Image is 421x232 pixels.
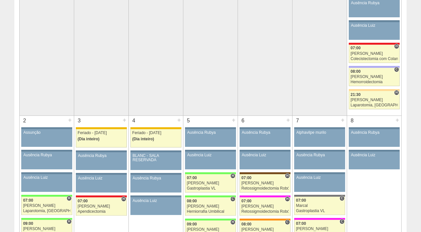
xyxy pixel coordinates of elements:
[78,209,125,214] div: Apendicectomia
[133,199,179,203] div: Ausência Luiz
[187,131,234,135] div: Ausência Rubya
[78,176,125,180] div: Ausência Luiz
[187,227,234,232] div: [PERSON_NAME]
[130,150,181,152] div: Key: Aviso
[285,173,290,178] span: Hospital
[349,68,400,86] a: C 08:00 [PERSON_NAME] Hemorroidectomia
[240,195,291,197] div: Key: Pro Matre
[351,75,398,79] div: [PERSON_NAME]
[183,116,194,126] div: 5
[130,127,181,129] div: Key: Feriado
[294,218,345,220] div: Key: Pro Matre
[76,152,127,170] a: Ausência Rubya
[23,227,71,231] div: [PERSON_NAME]
[187,204,234,209] div: [PERSON_NAME]
[185,172,236,174] div: Key: Brasil
[242,209,289,214] div: Retossigmoidectomia Robótica
[351,103,398,107] div: Laparotomia, [GEOGRAPHIC_DATA], Drenagem, Bridas VL
[296,204,344,208] div: Marcal
[185,219,236,221] div: Key: Brasil
[24,153,70,157] div: Ausência Rubya
[185,129,236,147] a: Ausência Rubya
[293,116,303,126] div: 7
[394,90,399,95] span: Hospital
[351,131,398,135] div: Ausência Rubya
[76,195,127,197] div: Key: Assunção
[285,220,290,225] span: Consultório
[242,222,252,226] span: 08:00
[240,174,291,193] a: H 07:00 [PERSON_NAME] Retossigmoidectomia Robótica
[294,150,345,152] div: Key: Aviso
[23,209,71,213] div: Laparotomia, [GEOGRAPHIC_DATA], Drenagem, Bridas VL
[238,116,248,126] div: 6
[242,204,289,209] div: [PERSON_NAME]
[242,186,289,191] div: Retossigmoidectomia Robótica
[21,218,72,220] div: Key: Brasil
[395,116,400,124] div: +
[240,127,291,129] div: Key: Aviso
[24,176,70,180] div: Ausência Luiz
[296,227,344,231] div: [PERSON_NAME]
[294,129,345,147] a: Alphavilpe murilo
[130,152,181,170] a: BLANC - SALA RESERVADA
[347,116,357,126] div: 8
[285,116,291,124] div: +
[187,176,197,180] span: 07:00
[185,195,236,197] div: Key: Brasil
[130,195,181,197] div: Key: Aviso
[230,196,235,202] span: Consultório
[130,175,181,193] a: Ausência Rubya
[185,197,236,216] a: C 08:00 [PERSON_NAME] Herniorrafia Umbilical
[349,20,400,22] div: Key: Aviso
[187,222,197,226] span: 09:00
[185,150,236,152] div: Key: Aviso
[242,131,289,135] div: Ausência Rubya
[296,131,343,135] div: Alphavilpe murilo
[122,116,127,124] div: +
[242,181,289,185] div: [PERSON_NAME]
[349,150,400,152] div: Key: Aviso
[349,45,400,63] a: H 07:00 [PERSON_NAME] Colecistectomia com Colangiografia VL
[78,199,88,203] span: 07:00
[21,197,72,215] a: H 07:00 [PERSON_NAME] Laparotomia, [GEOGRAPHIC_DATA], Drenagem, Bridas VL
[76,173,127,175] div: Key: Aviso
[351,80,398,84] div: Hemorroidectomia
[78,131,125,135] div: Feriado - [DATE]
[23,204,71,208] div: [PERSON_NAME]
[340,116,345,124] div: +
[187,181,234,185] div: [PERSON_NAME]
[351,46,361,50] span: 07:00
[187,209,234,214] div: Herniorrafia Umbilical
[76,175,127,193] a: Ausência Luiz
[349,66,400,68] div: Key: Christóvão da Gama
[242,199,252,203] span: 07:00
[285,196,290,202] span: Hospital
[74,116,84,126] div: 3
[67,196,72,201] span: Hospital
[242,176,252,180] span: 07:00
[240,172,291,174] div: Key: Santa Joana
[340,196,345,201] span: Consultório
[349,89,400,91] div: Key: Bartira
[76,127,127,129] div: Key: Feriado
[294,197,345,215] a: C 07:00 Marcal Gastroplastia VL
[340,219,345,224] span: Consultório
[231,116,236,124] div: +
[296,153,343,157] div: Ausência Rubya
[130,173,181,175] div: Key: Aviso
[349,152,400,169] a: Ausência Luiz
[394,67,399,72] span: Consultório
[78,154,125,158] div: Ausência Rubya
[21,152,72,169] a: Ausência Rubya
[132,131,180,135] div: Feriado - [DATE]
[23,221,33,226] span: 09:00
[294,195,345,197] div: Key: Vitória
[187,186,234,191] div: Gastroplastia VL
[185,152,236,169] a: Ausência Luiz
[187,199,197,203] span: 08:00
[349,43,400,45] div: Key: Assunção
[351,153,398,157] div: Ausência Luiz
[133,176,179,180] div: Ausência Rubya
[351,52,398,56] div: [PERSON_NAME]
[24,131,70,135] div: Assunção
